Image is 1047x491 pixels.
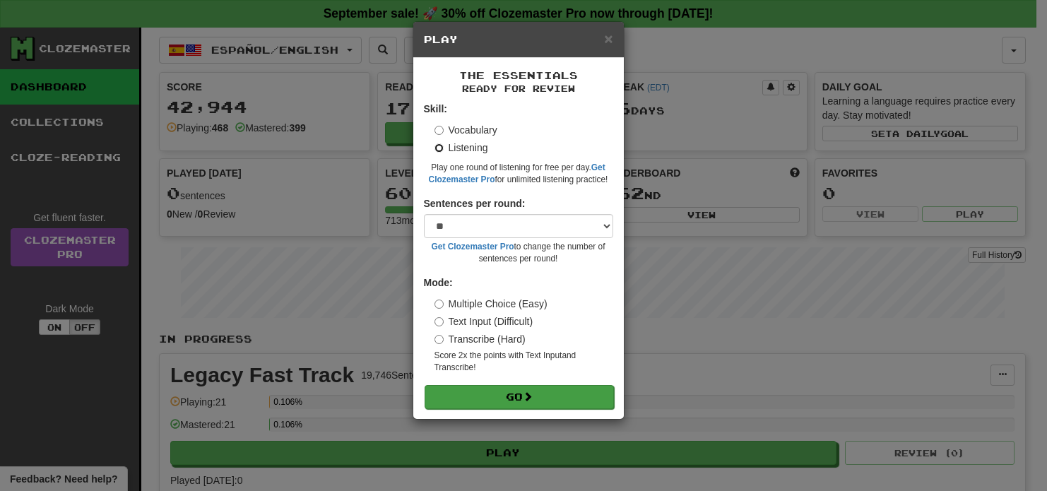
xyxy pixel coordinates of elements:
label: Text Input (Difficult) [434,314,533,329]
label: Multiple Choice (Easy) [434,297,548,311]
small: to change the number of sentences per round! [424,241,613,265]
strong: Mode: [424,277,453,288]
label: Listening [434,141,488,155]
input: Transcribe (Hard) [434,335,444,344]
input: Vocabulary [434,126,444,135]
button: Go [425,385,614,409]
label: Transcribe (Hard) [434,332,526,346]
small: Play one round of listening for free per day. for unlimited listening practice! [424,162,613,186]
button: Close [604,31,613,46]
label: Vocabulary [434,123,497,137]
span: × [604,30,613,47]
input: Text Input (Difficult) [434,317,444,326]
small: Score 2x the points with Text Input and Transcribe ! [434,350,613,374]
h5: Play [424,32,613,47]
span: The Essentials [459,69,578,81]
strong: Skill: [424,103,447,114]
label: Sentences per round: [424,196,526,211]
a: Get Clozemaster Pro [432,242,514,252]
input: Listening [434,143,444,153]
small: Ready for Review [424,83,613,95]
input: Multiple Choice (Easy) [434,300,444,309]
